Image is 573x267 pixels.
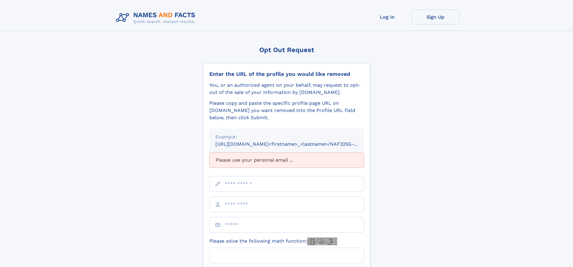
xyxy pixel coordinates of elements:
div: Enter the URL of the profile you would like removed [209,71,364,77]
div: Opt Out Request [203,46,370,54]
a: Log In [363,10,411,24]
div: Example: [215,133,358,141]
small: [URL][DOMAIN_NAME]<firstname>_<lastname>/NAF325G-xxxxxxxx [215,141,375,147]
img: Logo Names and Facts [114,10,200,26]
div: Please use your personal email ... [209,153,364,168]
label: Please solve the following math function: [209,238,337,245]
a: Sign Up [411,10,460,24]
div: Please copy and paste the specific profile page URL on [DOMAIN_NAME] you want removed into the Pr... [209,100,364,121]
div: You, or an authorized agent on your behalf, may request to opt-out of the sale of your informatio... [209,82,364,96]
